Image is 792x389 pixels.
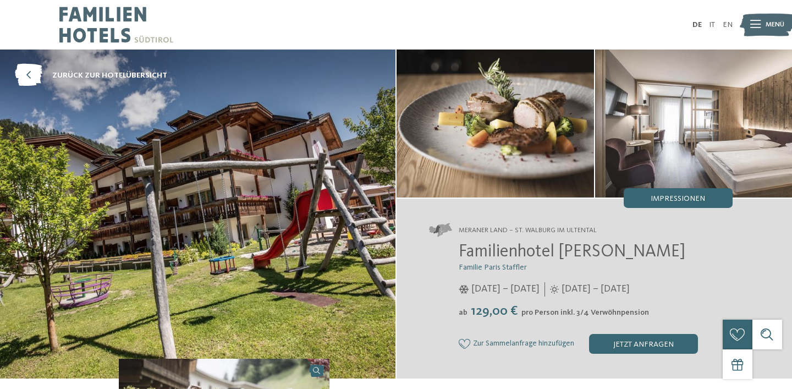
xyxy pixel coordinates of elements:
[471,282,540,296] span: [DATE] – [DATE]
[709,21,715,29] a: IT
[459,243,685,261] span: Familienhotel [PERSON_NAME]
[469,305,520,318] span: 129,00 €
[589,334,698,354] div: jetzt anfragen
[550,285,559,294] i: Öffnungszeiten im Sommer
[473,339,574,348] span: Zur Sammelanfrage hinzufügen
[15,64,167,87] a: zurück zur Hotelübersicht
[459,264,527,271] span: Familie Paris Staffler
[52,70,167,81] span: zurück zur Hotelübersicht
[651,195,705,202] span: Impressionen
[692,21,702,29] a: DE
[459,309,468,316] span: ab
[723,21,733,29] a: EN
[521,309,649,316] span: pro Person inkl. 3/4 Verwöhnpension
[397,50,594,198] img: Ein idyllischer Urlaub im Familienhotel im Ultental
[459,226,597,235] span: Meraner Land – St. Walburg im Ultental
[766,20,784,30] span: Menü
[459,285,469,294] i: Öffnungszeiten im Winter
[562,282,630,296] span: [DATE] – [DATE]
